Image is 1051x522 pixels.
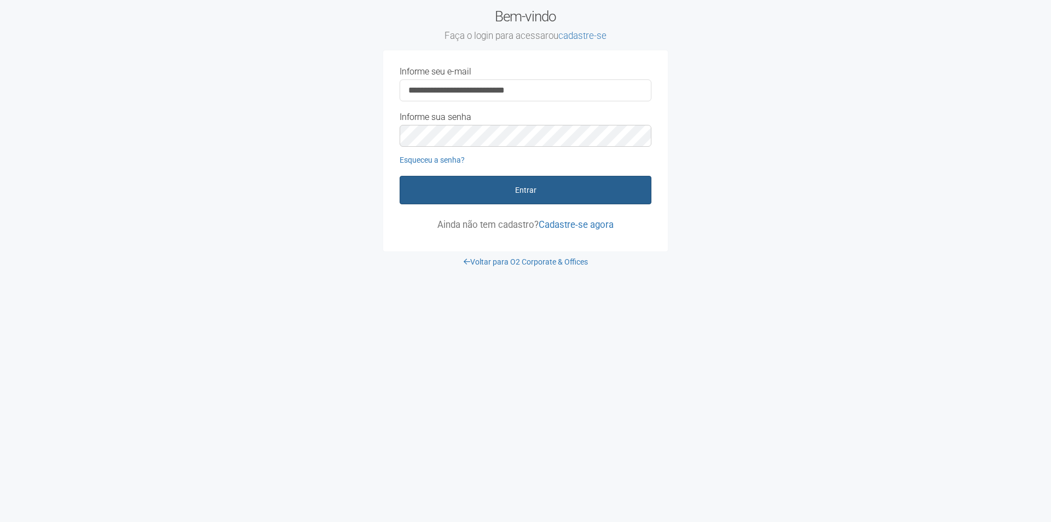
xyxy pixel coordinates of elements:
button: Entrar [400,176,651,204]
a: Cadastre-se agora [539,219,614,230]
label: Informe sua senha [400,112,471,122]
a: Voltar para O2 Corporate & Offices [464,257,588,266]
h2: Bem-vindo [383,8,668,42]
a: Esqueceu a senha? [400,156,465,164]
p: Ainda não tem cadastro? [400,220,651,230]
small: Faça o login para acessar [383,30,668,42]
span: ou [548,30,607,41]
a: cadastre-se [558,30,607,41]
label: Informe seu e-mail [400,67,471,77]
